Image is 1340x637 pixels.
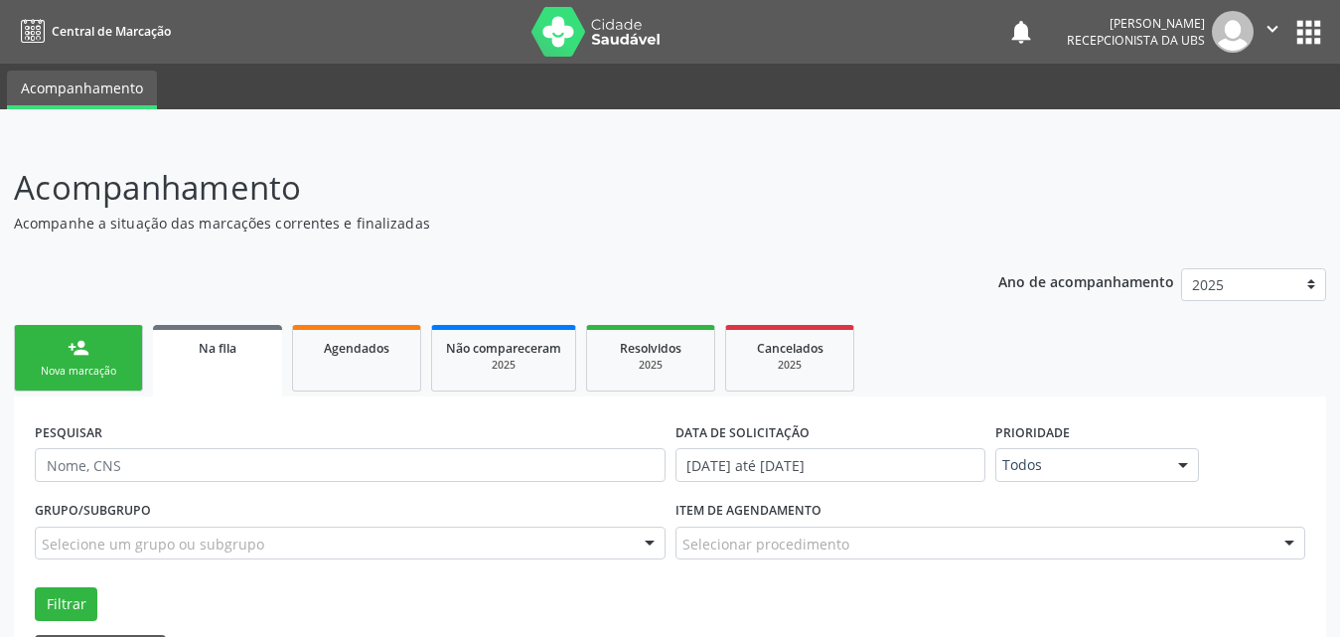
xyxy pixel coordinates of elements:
span: Resolvidos [620,340,681,357]
div: person_add [68,337,89,359]
img: img [1212,11,1254,53]
span: Não compareceram [446,340,561,357]
button: notifications [1007,18,1035,46]
label: Prioridade [995,417,1070,448]
span: Selecionar procedimento [682,534,849,555]
div: [PERSON_NAME] [1067,15,1205,32]
span: Na fila [199,340,236,357]
label: PESQUISAR [35,417,102,448]
input: Nome, CNS [35,448,666,482]
span: Selecione um grupo ou subgrupo [42,534,264,555]
button: apps [1291,15,1326,50]
span: Todos [1002,455,1158,475]
i:  [1262,18,1283,40]
button: Filtrar [35,587,97,621]
label: DATA DE SOLICITAÇÃO [675,417,810,448]
div: 2025 [601,358,700,373]
label: Item de agendamento [675,496,821,527]
input: Selecione um intervalo [675,448,985,482]
a: Central de Marcação [14,15,171,48]
button:  [1254,11,1291,53]
div: Nova marcação [29,364,128,379]
div: 2025 [446,358,561,373]
div: 2025 [740,358,839,373]
p: Ano de acompanhamento [998,268,1174,293]
span: Cancelados [757,340,823,357]
span: Recepcionista da UBS [1067,32,1205,49]
p: Acompanhamento [14,163,933,213]
label: Grupo/Subgrupo [35,496,151,527]
span: Central de Marcação [52,23,171,40]
p: Acompanhe a situação das marcações correntes e finalizadas [14,213,933,234]
span: Agendados [324,340,389,357]
a: Acompanhamento [7,71,157,109]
